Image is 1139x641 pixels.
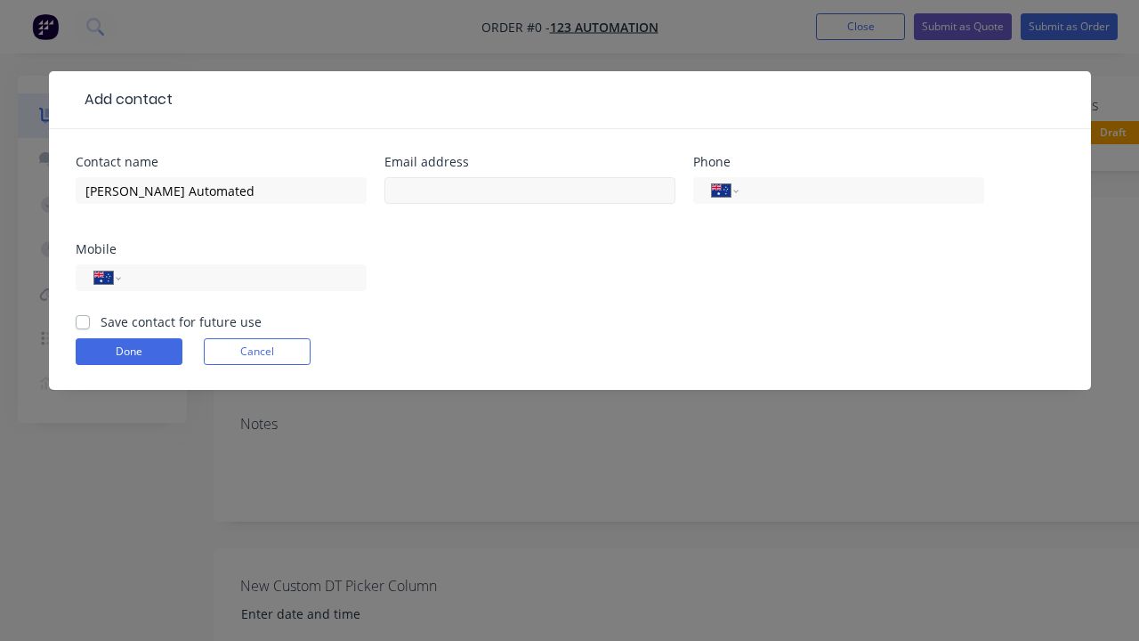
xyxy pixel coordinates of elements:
[101,312,262,331] label: Save contact for future use
[76,156,367,168] div: Contact name
[693,156,984,168] div: Phone
[76,89,173,110] div: Add contact
[204,338,311,365] button: Cancel
[384,156,675,168] div: Email address
[76,338,182,365] button: Done
[76,243,367,256] div: Mobile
